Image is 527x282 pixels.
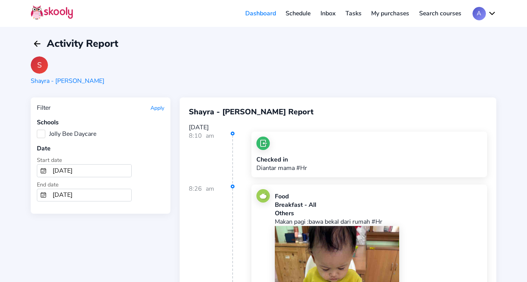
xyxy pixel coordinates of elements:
[31,5,73,20] img: Skooly
[472,7,496,20] button: Achevron down outline
[37,144,164,153] div: Date
[37,165,50,177] button: calendar outline
[37,189,50,201] button: calendar outline
[150,104,164,112] button: Apply
[47,37,118,50] span: Activity Report
[50,189,131,201] input: To Date
[50,165,131,177] input: From Date
[31,56,48,74] div: S
[40,168,46,174] ion-icon: calendar outline
[189,123,487,132] div: [DATE]
[275,192,482,201] div: Food
[37,181,59,188] span: End date
[33,39,42,48] ion-icon: arrow back outline
[189,132,233,183] div: 8:10
[256,155,307,164] div: Checked in
[316,7,340,20] a: Inbox
[281,7,316,20] a: Schedule
[275,209,482,218] div: Others
[206,132,214,183] div: am
[256,189,270,203] img: food.jpg
[256,164,307,172] p: Diantar mama #Hr
[275,218,482,226] p: Makan pagi :bawa bekal dari rumah #Hr
[40,192,46,198] ion-icon: calendar outline
[37,156,62,164] span: Start date
[31,37,44,50] button: arrow back outline
[256,137,270,150] img: checkin.jpg
[37,104,51,112] div: Filter
[414,7,466,20] a: Search courses
[189,107,314,117] span: Shayra - [PERSON_NAME] Report
[240,7,281,20] a: Dashboard
[366,7,414,20] a: My purchases
[37,118,164,127] div: Schools
[340,7,367,20] a: Tasks
[275,201,482,209] div: Breakfast - All
[37,130,96,138] label: Jolly Bee Daycare
[31,77,104,85] div: Shayra - [PERSON_NAME]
